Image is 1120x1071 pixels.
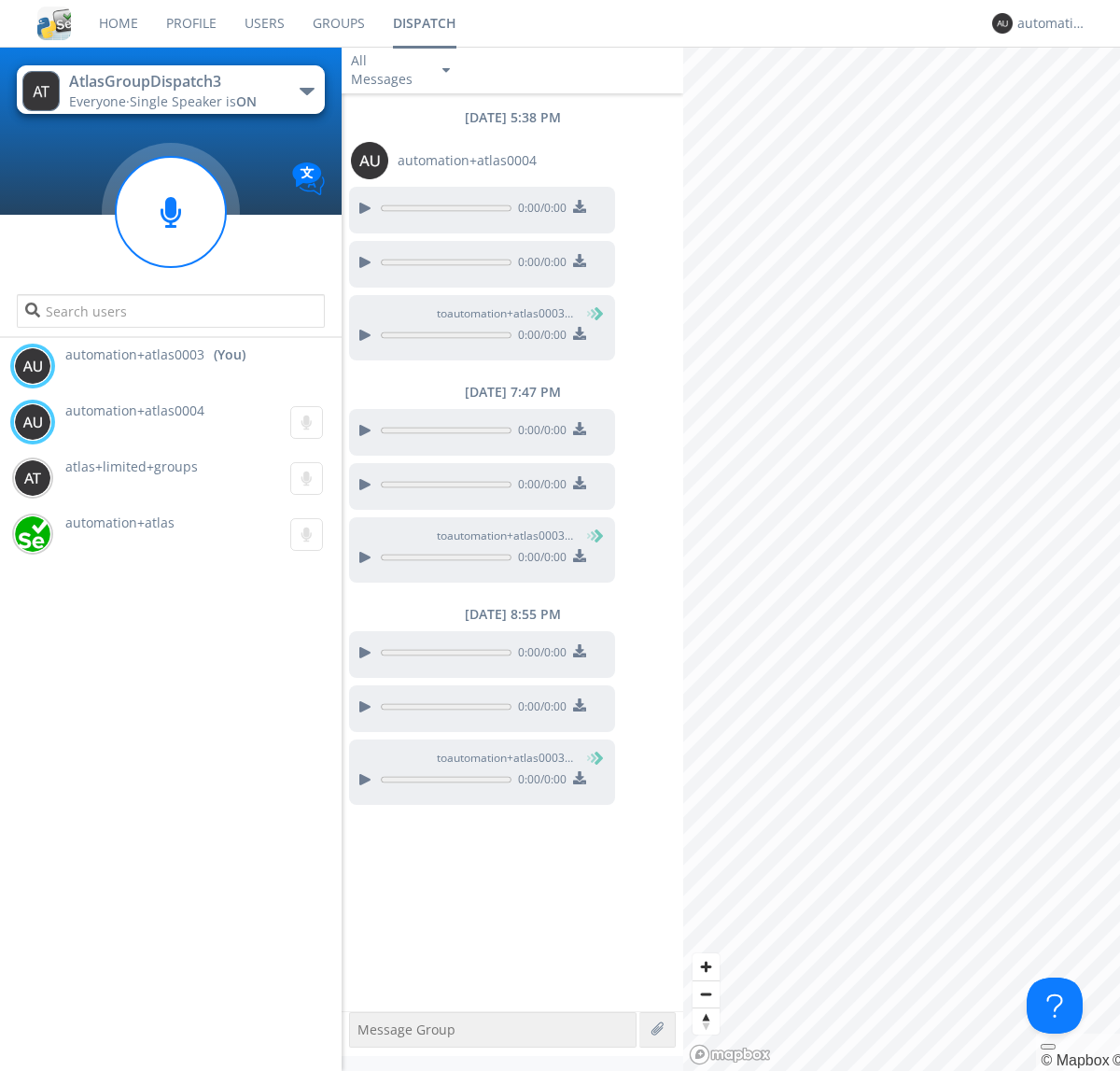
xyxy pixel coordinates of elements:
span: 0:00 / 0:00 [511,476,567,497]
span: automation+atlas [65,514,175,531]
span: Single Speaker is [130,92,257,110]
span: to automation+atlas0003 [437,750,577,767]
button: AtlasGroupDispatch3Everyone·Single Speaker isON [17,65,324,114]
span: automation+atlas0003 [65,345,204,364]
span: 0:00 / 0:00 [511,771,567,792]
img: 373638.png [992,13,1013,34]
input: Search users [17,294,324,328]
img: Translation enabled [292,162,325,195]
button: Toggle attribution [1041,1044,1056,1050]
span: 0:00 / 0:00 [511,698,567,719]
a: Mapbox [1041,1052,1109,1068]
span: 0:00 / 0:00 [511,549,567,570]
div: All Messages [351,51,426,89]
iframe: Toggle Customer Support [1027,978,1083,1034]
img: 373638.png [14,459,51,497]
div: Everyone · [69,92,279,111]
span: (You) [574,750,602,766]
span: 0:00 / 0:00 [511,422,567,443]
img: 373638.png [14,347,51,385]
img: download media button [573,644,586,657]
button: Reset bearing to north [693,1008,720,1035]
div: [DATE] 8:55 PM [342,605,683,624]
span: Reset bearing to north [693,1008,720,1035]
button: Zoom in [693,953,720,980]
span: automation+atlas0004 [398,151,537,170]
button: Zoom out [693,980,720,1008]
span: 0:00 / 0:00 [511,254,567,275]
img: download media button [573,698,586,712]
span: automation+atlas0004 [65,402,204,419]
img: caret-down-sm.svg [442,68,450,73]
img: d2d01cd9b4174d08988066c6d424eccd [14,515,51,553]
span: to automation+atlas0003 [437,305,577,322]
img: download media button [573,549,586,562]
img: download media button [573,476,586,489]
img: 373638.png [22,71,60,111]
span: Zoom out [693,981,720,1008]
img: 373638.png [351,142,388,179]
div: [DATE] 5:38 PM [342,108,683,127]
img: download media button [573,327,586,340]
span: ON [236,92,257,110]
a: Mapbox logo [689,1044,771,1065]
img: download media button [573,422,586,435]
img: download media button [573,200,586,213]
img: download media button [573,771,586,784]
div: AtlasGroupDispatch3 [69,71,279,92]
img: download media button [573,254,586,267]
span: 0:00 / 0:00 [511,200,567,220]
span: atlas+limited+groups [65,458,198,475]
span: (You) [574,305,602,321]
img: 373638.png [14,403,51,441]
span: (You) [574,528,602,543]
img: cddb5a64eb264b2086981ab96f4c1ba7 [37,7,71,40]
div: automation+atlas0003 [1017,14,1087,33]
span: 0:00 / 0:00 [511,644,567,665]
span: to automation+atlas0003 [437,528,577,544]
div: [DATE] 7:47 PM [342,383,683,402]
span: 0:00 / 0:00 [511,327,567,347]
div: (You) [214,345,245,364]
